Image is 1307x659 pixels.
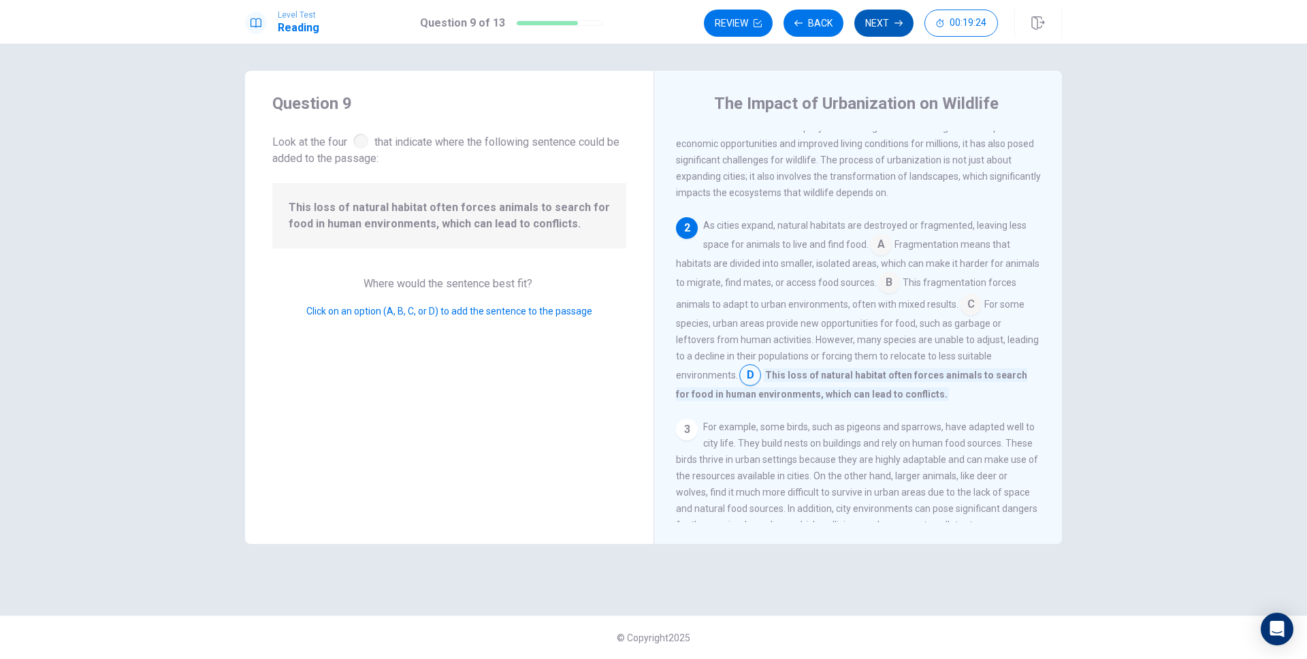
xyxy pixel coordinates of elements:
span: 00:19:24 [950,18,986,29]
div: 2 [676,217,698,239]
h4: The Impact of Urbanization on Wildlife [714,93,999,114]
span: For example, some birds, such as pigeons and sparrows, have adapted well to city life. They build... [676,421,1038,530]
span: As cities expand, natural habitats are destroyed or fragmented, leaving less space for animals to... [703,220,1027,250]
button: Back [784,10,843,37]
span: A [870,234,892,255]
span: This loss of natural habitat often forces animals to search for food in human environments, which... [289,199,610,232]
span: This loss of natural habitat often forces animals to search for food in human environments, which... [676,368,1027,401]
div: 3 [676,419,698,440]
span: C [960,293,982,315]
button: Next [854,10,914,37]
h1: Question 9 of 13 [420,15,505,31]
span: D [739,364,761,386]
span: For some species, urban areas provide new opportunities for food, such as garbage or leftovers fr... [676,299,1039,381]
button: 00:19:24 [924,10,998,37]
h4: Question 9 [272,93,626,114]
span: Click on an option (A, B, C, or D) to add the sentence to the passage [306,306,592,317]
span: B [878,272,900,293]
button: Review [704,10,773,37]
div: Open Intercom Messenger [1261,613,1293,645]
span: Fragmentation means that habitats are divided into smaller, isolated areas, which can make it har... [676,239,1039,288]
span: Where would the sentence best fit? [364,277,535,290]
span: Look at the four that indicate where the following sentence could be added to the passage: [272,131,626,167]
h1: Reading [278,20,319,36]
span: Level Test [278,10,319,20]
span: Urbanization refers to the process in which more people begin to live in cities, leading to the e... [676,89,1041,198]
span: © Copyright 2025 [617,632,690,643]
